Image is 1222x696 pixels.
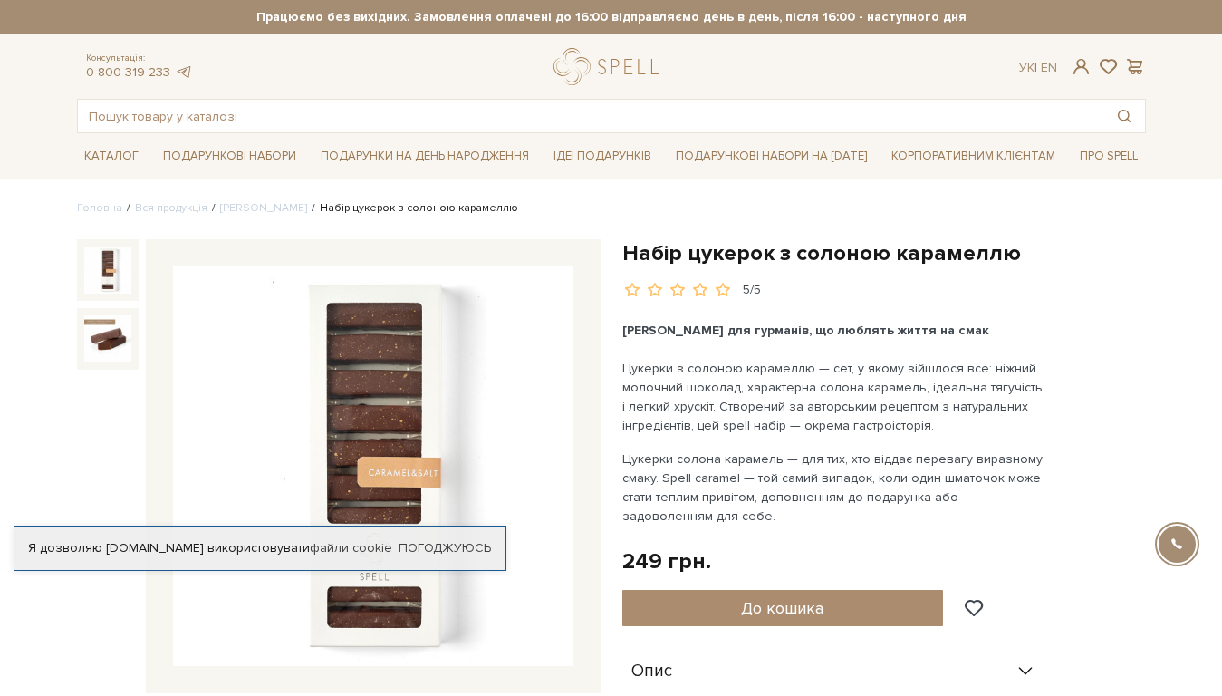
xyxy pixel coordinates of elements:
a: Головна [77,201,122,215]
a: 0 800 319 233 [86,64,170,80]
span: Цукерки солона карамель — для тих, хто віддає перевагу виразному смаку. Spell caramel — той самий... [622,451,1046,524]
a: telegram [175,64,193,80]
a: Каталог [77,142,146,170]
a: Корпоративним клієнтам [884,140,1063,171]
a: файли cookie [310,540,392,556]
span: Цукерки з солоною карамеллю — сет, у якому зійшлося все: ніжний молочний шоколад, характерна соло... [622,361,1046,433]
a: [PERSON_NAME] [220,201,307,215]
button: До кошика [622,590,944,626]
li: Набір цукерок з солоною карамеллю [307,200,518,217]
a: Вся продукція [135,201,207,215]
a: Погоджуюсь [399,540,491,556]
div: 5/5 [743,282,761,299]
a: En [1041,60,1057,75]
button: Пошук товару у каталозі [1103,100,1145,132]
img: Набір цукерок з солоною карамеллю [84,315,131,362]
span: [PERSON_NAME] для гурманів, що люблять життя на смак [622,323,989,338]
span: До кошика [741,598,823,618]
strong: Працюємо без вихідних. Замовлення оплачені до 16:00 відправляємо день в день, після 16:00 - насту... [77,9,1146,25]
a: Подарунки на День народження [313,142,536,170]
a: Про Spell [1073,142,1145,170]
img: Набір цукерок з солоною карамеллю [84,246,131,294]
a: Подарункові набори на [DATE] [669,140,874,171]
span: Опис [631,663,672,680]
span: Консультація: [86,53,193,64]
span: | [1034,60,1037,75]
input: Пошук товару у каталозі [78,100,1103,132]
img: Набір цукерок з солоною карамеллю [173,266,573,667]
div: Ук [1019,60,1057,76]
div: 249 грн. [622,547,711,575]
a: logo [553,48,667,85]
a: Ідеї подарунків [546,142,659,170]
h1: Набір цукерок з солоною карамеллю [622,239,1146,267]
div: Я дозволяю [DOMAIN_NAME] використовувати [14,540,505,556]
a: Подарункові набори [156,142,303,170]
